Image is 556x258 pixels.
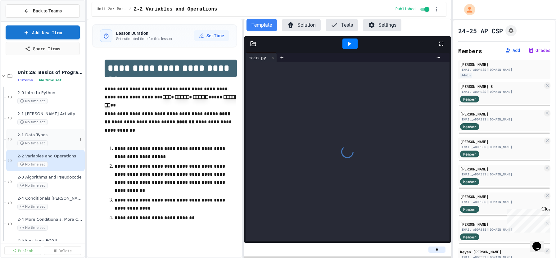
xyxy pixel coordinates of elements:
div: [EMAIL_ADDRESS][DOMAIN_NAME] [460,227,543,232]
span: 2-5 Functions POGIL [17,238,84,243]
button: Grades [528,47,550,53]
span: No time set [17,161,48,167]
div: [EMAIL_ADDRESS][DOMAIN_NAME] [460,67,549,72]
div: [PERSON_NAME] [460,111,543,117]
button: Set Time [194,30,229,41]
div: My Account [458,2,477,17]
span: 2-1 Data Types [17,133,77,138]
a: Add New Item [6,25,80,39]
span: No time set [17,140,48,146]
div: Content is published and visible to students [396,6,431,13]
a: Share Items [6,42,80,55]
span: 2-4 Conditionals [PERSON_NAME] [17,196,84,201]
div: [EMAIL_ADDRESS][DOMAIN_NAME] [460,200,543,204]
button: Tests [326,19,358,31]
span: Unit 2a: Basics of Programming [17,70,84,75]
span: | [522,47,526,54]
span: Member [463,151,476,157]
span: Unit 2a: Basics of Programming [97,7,127,12]
button: Settings [363,19,401,31]
span: / [129,7,131,12]
div: Chat with us now!Close [2,2,43,39]
button: Add [505,47,520,53]
button: Solution [282,19,321,31]
span: Member [463,124,476,129]
iframe: chat widget [530,233,550,252]
div: [PERSON_NAME] B [460,84,543,89]
h3: Lesson Duration [116,30,172,36]
span: Member [463,234,476,240]
span: Member [463,206,476,212]
button: Back to Teams [6,4,80,18]
span: 2-2 Variables and Operations [134,6,217,13]
div: [EMAIL_ADDRESS][DOMAIN_NAME] [460,172,543,177]
div: [PERSON_NAME] [460,166,543,172]
div: [EMAIL_ADDRESS][DOMAIN_NAME] [460,89,543,94]
div: Admin [460,73,472,78]
div: [PERSON_NAME] [460,139,543,144]
a: Delete [44,246,81,255]
span: No time set [17,225,48,231]
span: • [35,78,37,83]
span: 2-2 Variables and Operations [17,154,84,159]
div: [PERSON_NAME] [460,194,543,199]
button: More options [77,136,84,143]
span: 11 items [17,78,33,82]
span: Member [463,96,476,102]
p: Set estimated time for this lesson [116,36,172,41]
button: Assignment Settings [505,25,517,36]
h1: 24-25 AP CSP [458,26,503,35]
span: No time set [17,183,48,188]
span: Published [396,7,416,12]
span: No time set [17,98,48,104]
div: [PERSON_NAME] [460,221,543,227]
span: Back to Teams [33,8,62,14]
span: Member [463,179,476,184]
div: [EMAIL_ADDRESS][DOMAIN_NAME] [460,145,543,149]
div: [EMAIL_ADDRESS][DOMAIN_NAME] [460,117,543,122]
div: main.py [246,54,269,61]
div: Keyen [PERSON_NAME] [460,249,543,255]
span: 2-0 Intro to Python [17,90,84,96]
span: 2-1 [PERSON_NAME] Activity [17,111,84,117]
span: 2-4 More Conditionals, More Choices [17,217,84,222]
h2: Members [458,47,482,55]
button: Template [246,19,277,31]
span: 2-3 Algorithms and Pseudocode [17,175,84,180]
span: No time set [17,204,48,210]
iframe: chat widget [504,206,550,233]
span: No time set [17,119,48,125]
div: main.py [246,53,277,62]
span: No time set [39,78,61,82]
div: [PERSON_NAME] [460,61,549,67]
a: Publish [4,246,41,255]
